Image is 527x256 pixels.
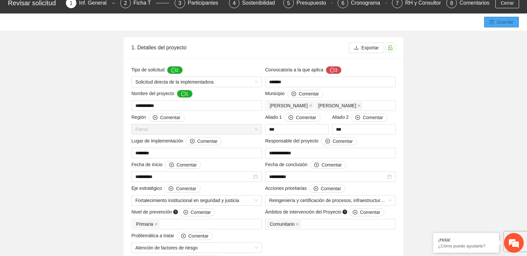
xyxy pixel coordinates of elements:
span: plus-circle [353,210,357,215]
span: Comentar [333,138,353,145]
span: Comentar [360,209,380,216]
span: Comentar [299,90,319,97]
span: [PERSON_NAME] [318,102,356,109]
span: Comentar [191,209,211,216]
span: Guardar [497,18,513,26]
span: Convocatoria a la que aplica [265,66,342,74]
span: close-circle [387,174,392,179]
span: plus-circle [314,186,318,192]
button: Aliado 1 [284,114,320,121]
span: Comunitario [267,220,301,228]
span: save [489,20,494,25]
button: Aliado 2 [351,114,387,121]
div: Chatee con nosotros ahora [34,34,111,42]
span: Fecha de conclusión [265,161,346,169]
button: Nombre del proyecto [177,90,193,98]
span: plus-circle [314,163,319,168]
span: Acciones prioritarias [265,185,345,192]
span: Lugar de implementación [131,137,222,145]
span: message [171,68,176,73]
button: Región [149,114,184,121]
span: Atención de factores de riesgo [135,243,258,253]
span: 2 [124,0,127,6]
span: Comentar [160,114,180,121]
button: Acciones prioritarias [309,185,345,192]
span: plus-circle [291,91,296,97]
span: Comentar [321,161,342,168]
span: Eje estratégico [131,185,201,192]
button: Eje estratégico [164,185,200,192]
button: Convocatoria a la que aplica [326,66,342,74]
button: Problemática a tratar [177,232,213,240]
span: plus-circle [169,186,173,192]
button: Responsable del proyecto [321,137,357,145]
span: Comunitario [270,220,294,228]
span: Fecha de inicio [131,161,201,169]
span: Región [131,114,185,121]
span: Comentar [176,185,196,192]
span: Ámbitos de intervención del Proyecto [265,208,384,216]
span: [PERSON_NAME] [270,102,308,109]
button: Ámbitos de intervención del Proyecto question-circle [348,208,384,216]
span: plus-circle [169,163,174,168]
div: 1. Detalles del proyecto [131,38,349,57]
span: question-circle [343,210,347,214]
button: Nivel de prevención question-circle [179,208,215,216]
span: Solicitud directa de la implementadora [135,77,258,87]
span: Aliado 2 [332,114,387,121]
span: Balleza [267,102,314,110]
div: Minimizar ventana de chat en vivo [108,3,124,19]
span: Comentar [188,232,208,240]
span: 8 [450,0,453,6]
span: Nombre del proyecto [131,90,193,98]
button: Fecha de conclusión [310,161,346,169]
span: plus-circle [289,115,293,120]
span: plus-circle [153,115,157,120]
span: Tipo de solicitud [131,66,183,74]
button: Lugar de implementación [186,137,222,145]
span: Comentar [296,114,316,121]
span: question-circle [173,210,178,214]
span: plus-circle [190,139,195,144]
span: Parral [135,124,258,134]
span: 5 [287,0,290,6]
span: message [330,68,335,73]
button: Fecha de inicio [165,161,201,169]
span: 4 [233,0,236,6]
span: Comentar [363,114,383,121]
span: Problemática a tratar [131,232,213,240]
button: saveGuardar [484,17,519,27]
span: Responsable del proyecto [265,137,357,145]
span: close [296,222,299,226]
span: Primaria [136,220,153,228]
span: Comentar [197,138,217,145]
span: Exportar [361,44,379,51]
span: close [309,104,312,107]
span: 3 [179,0,181,6]
span: plus-circle [355,115,360,120]
span: message [181,91,186,97]
span: Comentar [321,185,341,192]
div: ¡Hola! [438,237,494,243]
textarea: Escriba su mensaje y pulse “Intro” [3,180,125,203]
span: close [357,104,361,107]
span: 1 [70,0,73,6]
span: close [154,222,158,226]
span: plus-circle [325,139,330,144]
span: 7 [396,0,399,6]
span: download [354,45,359,51]
span: plus-circle [183,210,188,215]
button: Tipo de solicitud [167,66,183,74]
span: Aliado 1 [265,114,320,121]
span: Estamos en línea. [38,88,91,154]
span: close-circle [253,174,258,179]
span: Nivel de prevención [131,208,215,216]
button: downloadExportar [349,42,384,53]
span: Reingeniería y certificación de procesos, infraestructura y modernización tecnológica en segurida... [269,195,392,205]
p: ¿Cómo puedo ayudarte? [438,243,494,248]
span: Comentar [177,161,197,168]
span: Municipio [265,90,323,98]
span: 6 [342,0,345,6]
span: unlock [385,45,395,50]
button: Municipio [287,90,323,98]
